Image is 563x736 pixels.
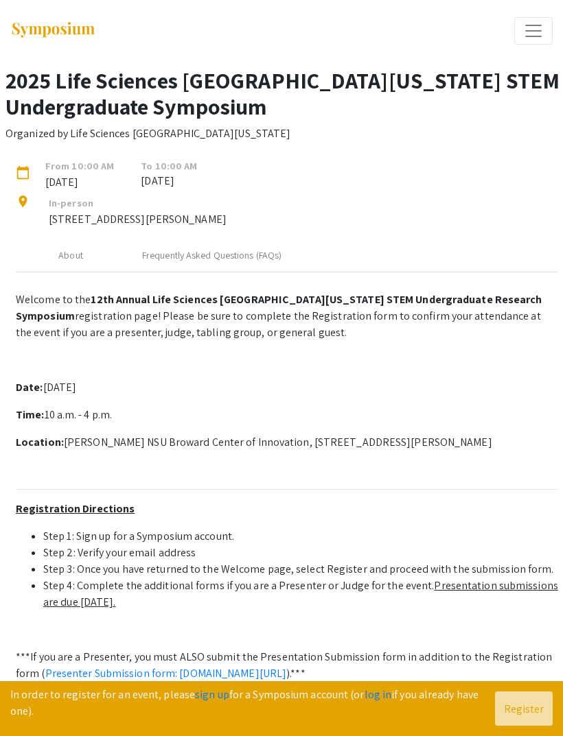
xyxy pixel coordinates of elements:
[58,248,83,263] div: About
[35,158,124,174] span: From 10:00 AM
[16,407,558,423] p: 10 a.m. - 4 p.m.
[16,379,558,396] p: [DATE]
[49,211,227,228] p: [STREET_ADDRESS][PERSON_NAME]
[141,173,197,189] span: [DATE]
[16,292,558,341] p: Welcome to the registration page! Please be sure to complete the Registration form to confirm you...
[10,687,495,720] p: In order to register for an event, please for a Symposium account (or if you already have one).
[45,666,287,680] a: Presenter Submission form: [DOMAIN_NAME][URL]
[514,17,553,45] button: Expand or Collapse Menu
[10,21,96,40] img: Symposium by ForagerOne
[16,435,64,449] strong: Location:
[16,380,43,394] strong: Date:
[16,434,558,451] p: [PERSON_NAME] NSU Broward Center of Innovation, [STREET_ADDRESS][PERSON_NAME]
[141,158,197,174] span: To 10:00 AM
[35,174,124,190] span: [DATE]
[16,166,32,182] mat-icon: calendar_today
[495,691,553,726] button: Register
[195,687,229,702] a: sign up
[43,545,558,561] li: Step 2: Verify your email address
[16,292,542,323] strong: 12th Annual Life Sciences [GEOGRAPHIC_DATA][US_STATE] STEM Undergraduate Research Symposium
[16,195,32,211] mat-icon: location_on
[16,649,558,682] p: ***If you are a Presenter, you must ALSO submit the Presentation Submission form in addition to t...
[142,248,281,263] div: Frequently Asked Questions (FAQs)
[16,501,135,516] u: Registration Directions
[365,687,392,702] a: log in
[49,196,93,209] span: In-person
[16,407,45,422] strong: Time:
[43,561,558,578] li: Step 3: Once you have returned to the Welcome page, select Register and proceed with the submissi...
[43,528,558,545] li: Step 1: Sign up for a Symposium account.
[43,578,558,610] li: Step 4: Complete the additional forms if you are a Presenter or Judge for the event.
[5,126,290,142] p: Organized by Life Sciences [GEOGRAPHIC_DATA][US_STATE]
